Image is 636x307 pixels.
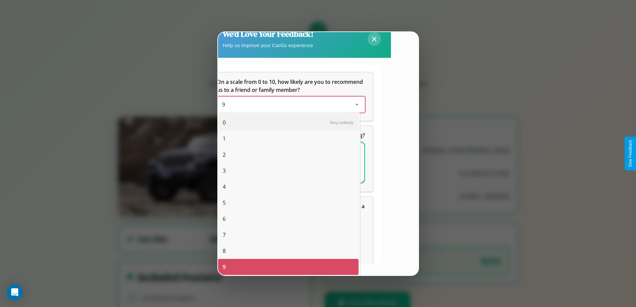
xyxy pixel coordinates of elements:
span: 0 [223,119,226,127]
span: 3 [223,167,226,175]
span: 9 [222,101,225,108]
div: 0 [218,115,359,131]
div: 2 [218,147,359,163]
span: What can we do to make your experience more satisfying? [217,132,365,139]
span: 6 [223,215,226,223]
span: 1 [223,135,226,143]
h2: We'd Love Your Feedback! [223,28,313,39]
span: Which of the following features do you value the most in a vehicle? [217,202,366,218]
span: 9 [223,263,226,271]
div: 8 [218,243,359,259]
p: Help us improve your CarGo experience [223,41,313,50]
div: On a scale from 0 to 10, how likely are you to recommend us to a friend or family member? [217,97,365,113]
div: 3 [218,163,359,179]
h5: On a scale from 0 to 10, how likely are you to recommend us to a friend or family member? [217,78,365,94]
div: Give Feedback [628,140,633,167]
div: On a scale from 0 to 10, how likely are you to recommend us to a friend or family member? [209,72,373,121]
span: On a scale from 0 to 10, how likely are you to recommend us to a friend or family member? [217,78,364,94]
div: Open Intercom Messenger [7,284,23,300]
span: 2 [223,151,226,159]
span: 5 [223,199,226,207]
div: 7 [218,227,359,243]
span: Very unlikely [330,120,353,125]
div: 1 [218,131,359,147]
div: 6 [218,211,359,227]
div: 10 [218,275,359,291]
div: 5 [218,195,359,211]
span: 4 [223,183,226,191]
div: 9 [218,259,359,275]
div: 4 [218,179,359,195]
span: 8 [223,247,226,255]
span: 7 [223,231,226,239]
